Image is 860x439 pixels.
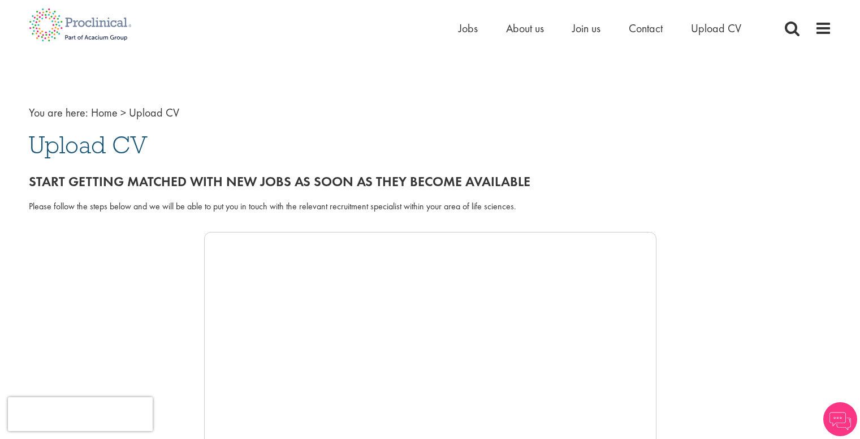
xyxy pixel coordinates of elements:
a: Join us [572,21,600,36]
span: Upload CV [29,130,148,160]
span: Upload CV [129,105,179,120]
span: You are here: [29,105,88,120]
iframe: reCAPTCHA [8,397,153,431]
img: Chatbot [823,402,857,436]
h2: Start getting matched with new jobs as soon as they become available [29,174,832,189]
a: Contact [629,21,663,36]
a: breadcrumb link [91,105,118,120]
a: Jobs [459,21,478,36]
span: > [120,105,126,120]
a: About us [506,21,544,36]
div: Please follow the steps below and we will be able to put you in touch with the relevant recruitme... [29,200,832,213]
a: Upload CV [691,21,741,36]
